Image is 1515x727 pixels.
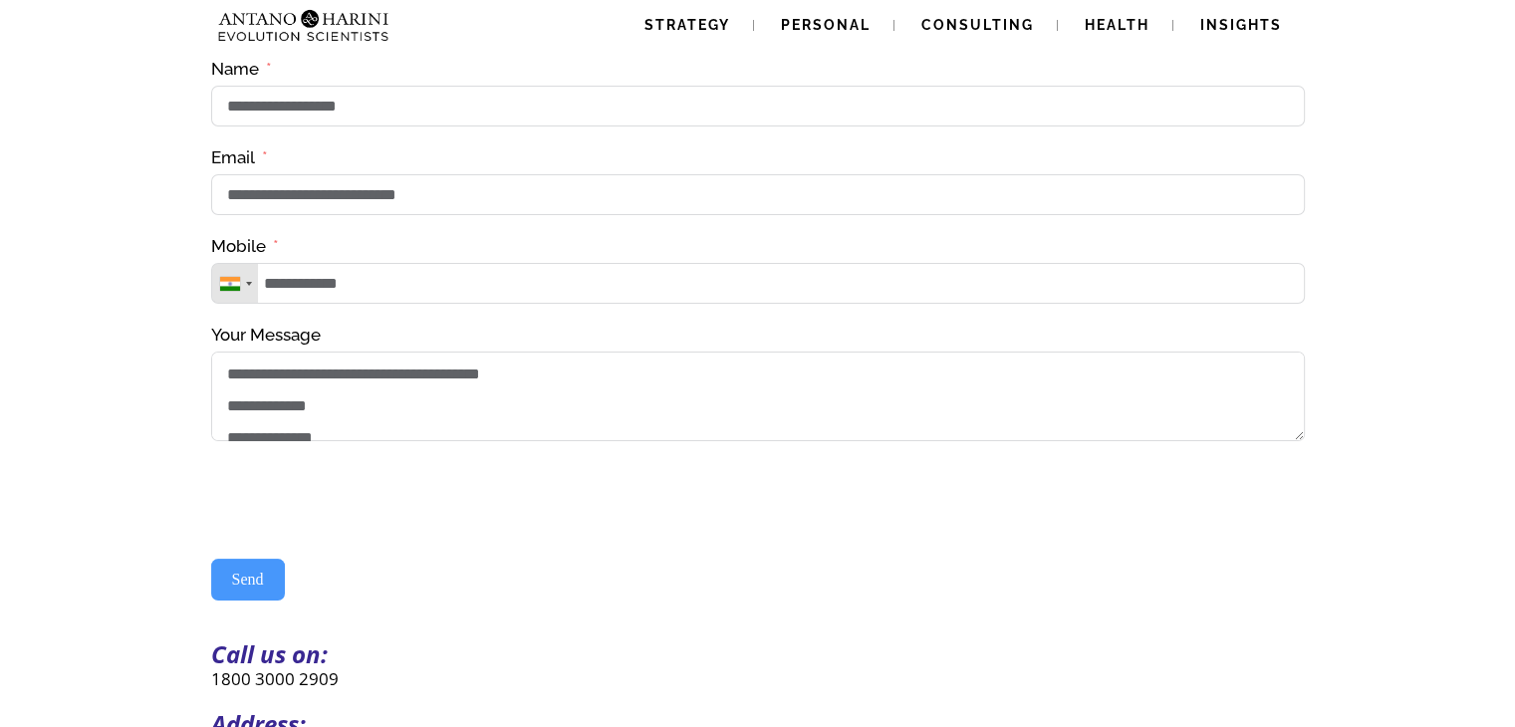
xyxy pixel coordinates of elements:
label: Mobile [211,235,279,258]
span: Insights [1200,17,1282,33]
button: Send [211,559,285,601]
textarea: Your Message [211,352,1305,441]
input: Mobile [211,263,1305,304]
strong: Call us on: [211,637,328,670]
label: Name [211,58,272,81]
input: Email [211,174,1305,215]
span: Personal [781,17,871,33]
span: Strategy [644,17,730,33]
label: Your Message [211,324,321,347]
p: 1800 3000 2909 [211,667,1305,690]
div: Telephone country code [212,264,258,303]
label: Email [211,146,268,169]
iframe: reCAPTCHA [211,461,514,539]
span: Health [1085,17,1149,33]
span: Consulting [921,17,1034,33]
